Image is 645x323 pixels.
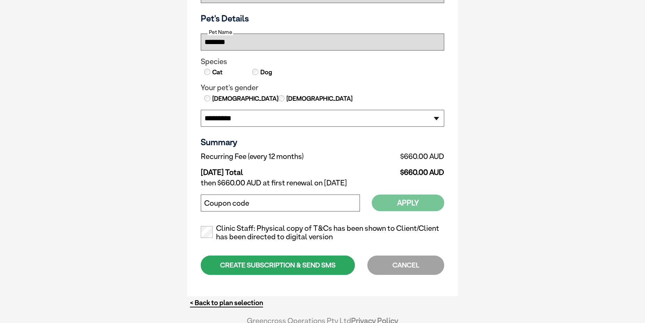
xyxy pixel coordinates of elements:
td: $660.00 AUD [370,150,444,163]
label: Clinic Staff: Physical copy of T&Cs has been shown to Client/Client has been directed to digital ... [201,224,444,242]
a: < Back to plan selection [190,299,263,307]
legend: Your pet's gender [201,83,444,92]
td: then $660.00 AUD at first renewal on [DATE] [201,177,444,189]
td: [DATE] Total [201,163,370,177]
legend: Species [201,57,444,66]
input: Clinic Staff: Physical copy of T&Cs has been shown to Client/Client has been directed to digital ... [201,226,213,238]
div: CANCEL [367,256,444,275]
td: Recurring Fee (every 12 months) [201,150,370,163]
button: Apply [372,195,444,211]
h3: Pet's Details [198,13,447,23]
h3: Summary [201,137,444,147]
label: Coupon code [204,199,249,208]
div: CREATE SUBSCRIPTION & SEND SMS [201,256,355,275]
td: $660.00 AUD [370,163,444,177]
